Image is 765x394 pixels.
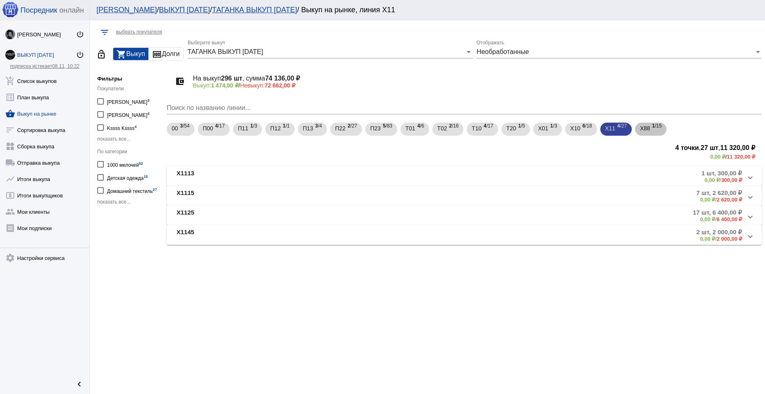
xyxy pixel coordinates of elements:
b: 1 [251,123,253,129]
b: 11 320,00 ₽ [720,144,755,151]
span: Посредник [20,6,57,15]
mat-icon: shopping_basket [5,109,15,119]
b: 2 620,00 ₽ [717,197,742,203]
b: 2 шт, 2 000,00 ₽ [696,228,742,236]
span: Необработанные [476,48,529,55]
h3: , , [167,142,755,154]
div: Kssss Kssss [107,122,136,133]
h4: На выкуп , сумма [193,74,755,82]
b: 4 точки [676,144,699,151]
span: /27 [617,121,627,138]
button: Выкуп [113,48,148,60]
span: /4 [315,121,322,138]
b: 1 [518,123,521,129]
b: 2 [449,123,452,129]
b: 4 [617,123,620,129]
b: 6 400,00 ₽ [717,216,742,222]
b: 4 [417,123,420,129]
mat-icon: chevron_left [74,379,84,389]
b: 17 шт, 6 400,00 ₽ [693,209,742,216]
span: ТАГАНКА ВЫКУП [DATE] [188,48,263,55]
mat-icon: list_alt [5,92,15,102]
span: /17 [483,121,493,138]
a: ТАГАНКА ВЫКУП [DATE] [212,6,297,14]
b: 1 [283,123,286,129]
mat-icon: power_settings_new [76,51,84,59]
b: Х1125 [177,209,194,222]
mat-icon: widgets [5,141,15,151]
div: По категории [97,149,163,154]
div: / / / Выкуп на рынке, линия Х11 [96,6,750,14]
mat-icon: filter_list [100,27,110,37]
a: ВЫКУП [DATE] [159,6,210,14]
span: Т10 [472,121,481,136]
b: 4 [215,123,218,129]
span: /15 [652,121,662,138]
span: П11 [238,121,248,136]
span: /6 [417,121,424,138]
img: apple-icon-60x60.png [2,1,18,18]
div: [PERSON_NAME] [107,96,150,107]
span: П23 [370,121,381,136]
div: / [696,197,742,203]
mat-icon: add_shopping_cart [5,76,15,86]
mat-expansion-panel-header: Х11452 шт, 2 000,00 ₽0,00 ₽/2 000,00 ₽ [167,225,762,245]
mat-expansion-panel-header: Х11157 шт, 2 620,00 ₽0,00 ₽/2 620,00 ₽ [167,186,762,206]
b: 2 000,00 ₽ [717,236,742,242]
span: Х10 [570,121,580,136]
b: Х1145 [177,228,194,242]
span: /17 [215,121,225,138]
mat-icon: show_chart [5,174,15,184]
mat-icon: account_balance_wallet [173,75,186,88]
b: 6 [582,123,585,129]
mat-icon: shopping_cart [116,49,126,59]
button: Долги [149,48,183,60]
small: 4 [134,125,136,129]
b: 0,00 ₽ [700,236,715,242]
span: показать все... [97,136,130,142]
p: / [193,82,755,89]
img: fDnvDPZ1Q9Zo-lPjCci-b8HG4xdtj624Uc1ltrbDpFRh2w9K7xM69cWmizvKkqnd3j4_Ytwm8YKYbAArKdiGIenS.jpg [5,29,15,39]
b: 300,00 ₽ [721,177,742,183]
b: 27 шт [701,144,718,151]
b: 0,00 ₽ [710,154,725,160]
b: 1 шт, 300,00 ₽ [701,170,742,177]
span: /16 [449,121,459,138]
img: iZ-Bv9Kpv0e9IoI-Pq25OZmGgjzR0LlQcSmeA7mDMp7ddzBzenffBYYcdvVxfxbSUq04EVIce9LShiah1clpqPo8.jpg [5,50,15,60]
mat-expansion-panel-header: Х112517 шт, 6 400,00 ₽0,00 ₽/6 400,00 ₽ [167,206,762,225]
span: П12 [270,121,281,136]
mat-icon: group [5,207,15,217]
span: /54 [180,121,190,138]
b: 2 [348,123,351,129]
b: 74 136,00 ₽ [265,75,300,82]
b: 4 [483,123,486,129]
small: 27 [153,188,157,192]
div: Детская одежда [107,172,148,183]
span: Х01 [538,121,548,136]
mat-icon: settings [5,253,15,263]
span: Х11 [605,121,615,136]
small: 4 [148,112,150,116]
mat-icon: money [152,49,162,59]
span: П13 [303,121,313,136]
b: Х1115 [177,189,194,203]
div: ВЫКУП [DATE] [17,52,76,58]
b: 5 [383,123,386,129]
small: 52 [139,161,143,166]
h5: Фильтры [97,76,163,82]
mat-expansion-panel-header: Х11131 шт, 300,00 ₽0,00 ₽/300,00 ₽ [167,166,762,186]
mat-icon: sort [5,125,15,135]
b: Х1113 [177,170,194,183]
span: онлайн [59,6,84,15]
a: [PERSON_NAME] [96,6,157,14]
mat-icon: receipt [5,223,15,233]
b: 0,00 ₽ [700,216,715,222]
span: Х88 [640,121,650,136]
b: 1 [652,123,655,129]
span: Т02 [437,121,447,136]
mat-icon: power_settings_new [76,30,84,38]
a: подписка истекает08.11, 10:22 [10,63,79,69]
b: 7 шт, 2 620,00 ₽ [696,189,742,197]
